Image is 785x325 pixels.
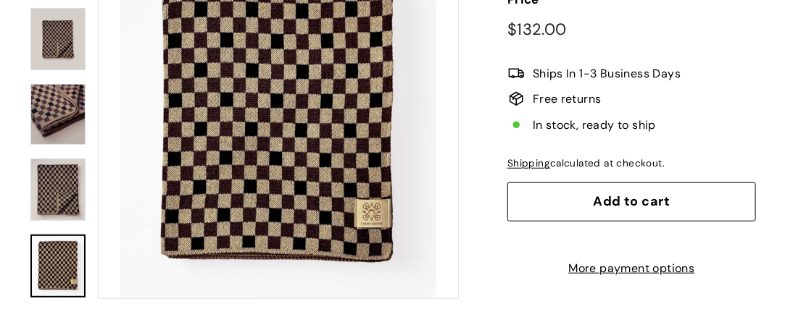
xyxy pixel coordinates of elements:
[507,157,550,169] a: Shipping
[30,8,86,70] img: Preston Checkered Knit Blanket
[533,90,602,109] span: Free returns
[594,193,670,210] span: Add to cart
[507,156,756,172] div: calculated at checkout.
[30,235,86,297] a: Preston Checkered Knit Blanket
[533,64,681,83] span: Ships In 1-3 Business Days
[30,84,86,145] img: Preston Checkered Knit Blanket
[507,19,567,40] span: $132.00
[30,159,86,221] img: Preston Checkered Knit Blanket
[507,182,756,221] button: Add to cart
[533,116,656,135] span: In stock, ready to ship
[507,259,756,278] a: More payment options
